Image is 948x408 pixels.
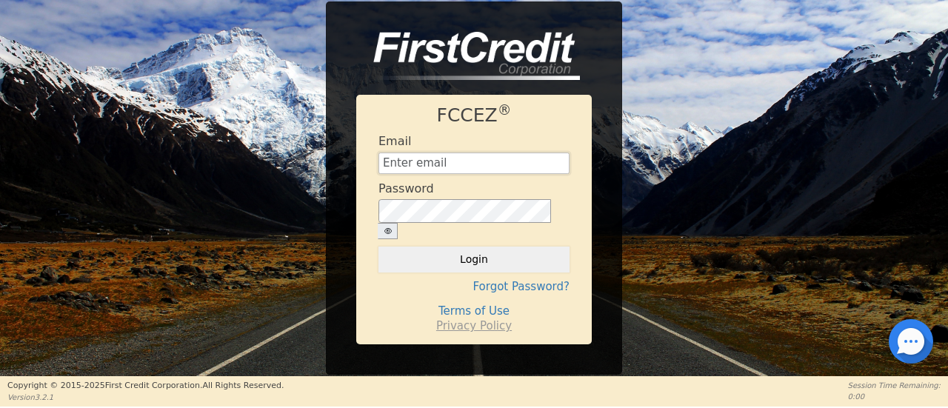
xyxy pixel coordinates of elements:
[378,134,411,148] h4: Email
[202,381,284,390] span: All Rights Reserved.
[378,304,570,318] h4: Terms of Use
[848,380,941,391] p: Session Time Remaining:
[378,153,570,175] input: Enter email
[7,392,284,403] p: Version 3.2.1
[378,247,570,272] button: Login
[498,102,512,118] sup: ®
[378,319,570,332] h4: Privacy Policy
[7,380,284,392] p: Copyright © 2015- 2025 First Credit Corporation.
[378,199,551,222] input: password
[356,32,580,81] img: logo-CMu_cnol.png
[378,104,570,127] h1: FCCEZ
[378,280,570,293] h4: Forgot Password?
[848,391,941,402] p: 0:00
[378,181,434,195] h4: Password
